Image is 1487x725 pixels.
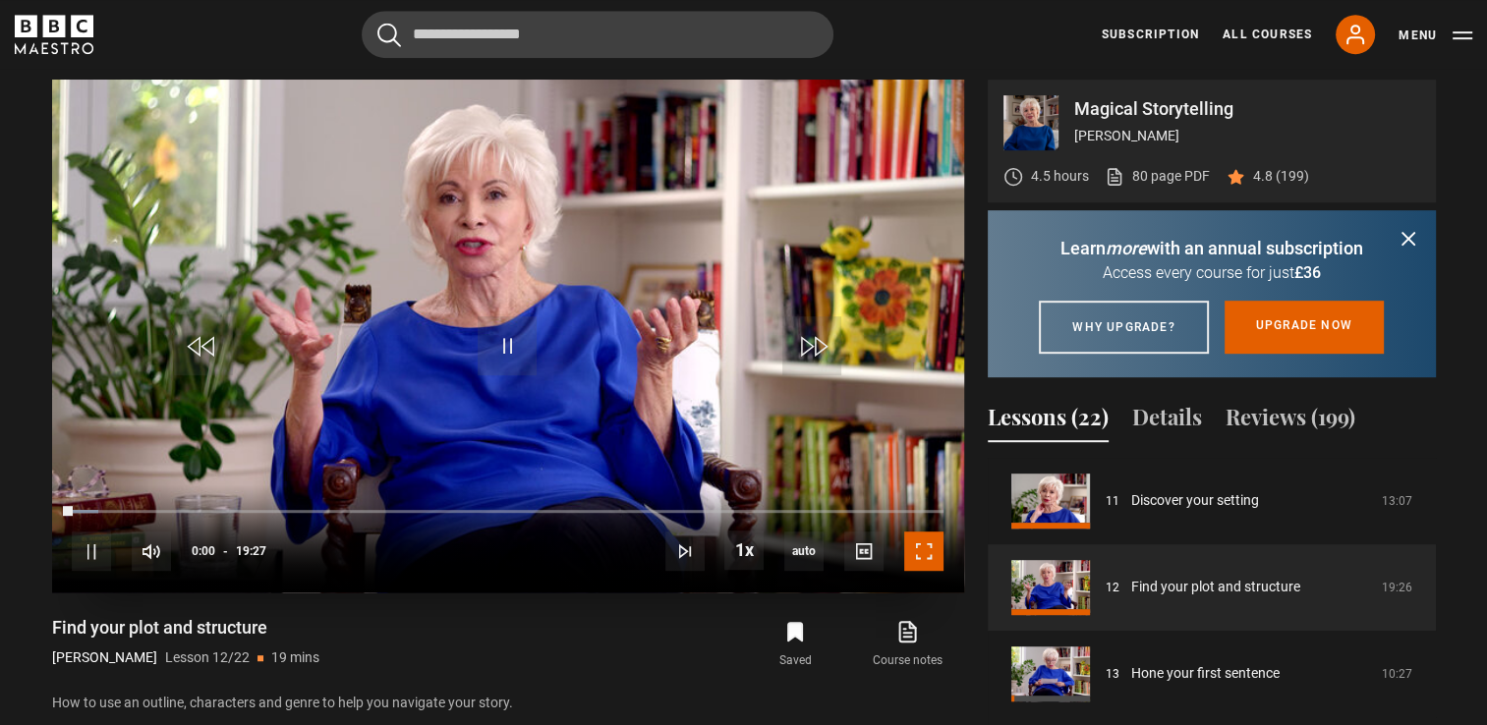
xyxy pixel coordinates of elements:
span: - [223,544,228,558]
p: [PERSON_NAME] [1074,126,1420,146]
p: 4.5 hours [1031,166,1089,187]
a: Hone your first sentence [1131,663,1280,684]
p: How to use an outline, characters and genre to help you navigate your story. [52,693,964,713]
button: Submit the search query [377,23,401,47]
button: Reviews (199) [1226,401,1355,442]
a: Course notes [851,616,963,673]
span: 0:00 [192,533,215,569]
input: Search [362,11,833,58]
p: 4.8 (199) [1253,166,1309,187]
svg: BBC Maestro [15,15,93,54]
p: [PERSON_NAME] [52,647,157,668]
a: Subscription [1102,26,1199,43]
div: Current quality: 720p [784,531,824,571]
button: Saved [739,616,851,673]
button: Fullscreen [904,531,944,571]
a: Discover your setting [1131,490,1259,511]
p: Learn with an annual subscription [1011,235,1412,261]
p: Access every course for just [1011,261,1412,285]
button: Pause [72,531,111,571]
span: 19:27 [236,533,266,569]
p: 19 mins [271,647,319,668]
span: auto [784,531,824,571]
p: Magical Storytelling [1074,100,1420,118]
button: Lessons (22) [988,401,1109,442]
a: Find your plot and structure [1131,577,1300,597]
a: Why upgrade? [1039,301,1208,354]
span: £36 [1294,263,1321,282]
a: 80 page PDF [1105,166,1210,187]
div: Progress Bar [72,510,943,514]
i: more [1106,238,1147,258]
h1: Find your plot and structure [52,616,319,640]
a: All Courses [1223,26,1312,43]
a: Upgrade now [1225,301,1384,354]
button: Toggle navigation [1399,26,1472,45]
button: Next Lesson [665,531,705,571]
button: Mute [132,531,171,571]
button: Captions [844,531,884,571]
video-js: Video Player [52,80,964,592]
button: Details [1132,401,1202,442]
button: Playback Rate [724,530,764,570]
p: Lesson 12/22 [165,647,250,668]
